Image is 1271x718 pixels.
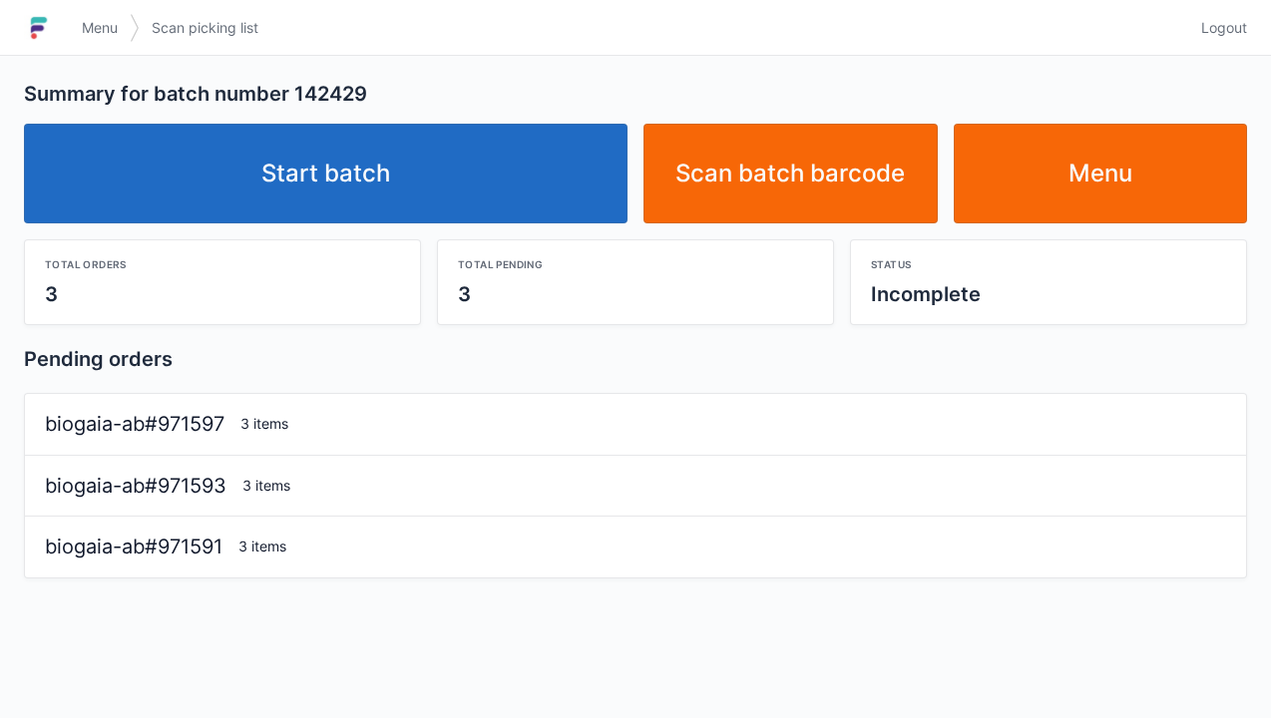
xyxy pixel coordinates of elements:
[458,280,813,308] div: 3
[130,4,140,52] img: svg>
[24,12,54,44] img: logo-small.jpg
[954,124,1248,223] a: Menu
[24,80,1247,108] h2: Summary for batch number 142429
[45,256,400,272] div: Total orders
[37,472,234,501] div: biogaia-ab#971593
[234,476,1234,496] div: 3 items
[871,280,1226,308] div: Incomplete
[230,537,1234,556] div: 3 items
[70,10,130,46] a: Menu
[24,345,1247,373] h2: Pending orders
[82,18,118,38] span: Menu
[45,280,400,308] div: 3
[871,256,1226,272] div: Status
[152,18,258,38] span: Scan picking list
[140,10,270,46] a: Scan picking list
[458,256,813,272] div: Total pending
[37,533,230,561] div: biogaia-ab#971591
[1189,10,1247,46] a: Logout
[643,124,938,223] a: Scan batch barcode
[1201,18,1247,38] span: Logout
[37,410,232,439] div: biogaia-ab#971597
[24,124,628,223] a: Start batch
[232,414,1234,434] div: 3 items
